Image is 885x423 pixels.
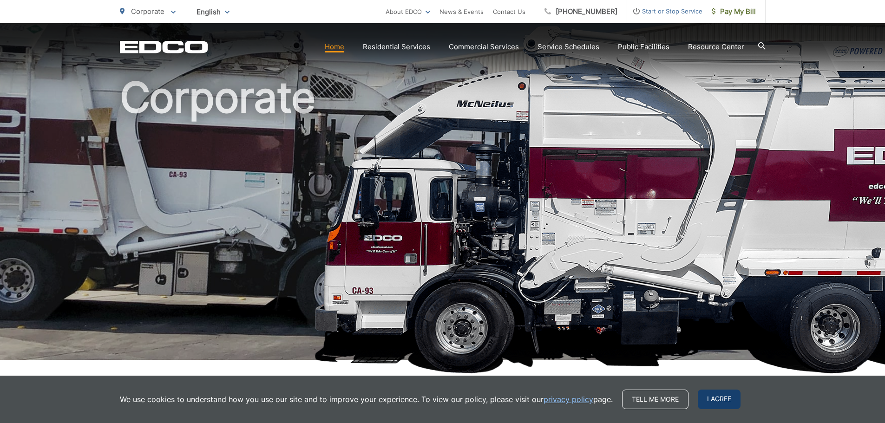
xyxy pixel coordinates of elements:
[363,41,430,52] a: Residential Services
[386,6,430,17] a: About EDCO
[190,4,236,20] span: English
[544,394,593,405] a: privacy policy
[120,74,766,368] h1: Corporate
[493,6,525,17] a: Contact Us
[688,41,744,52] a: Resource Center
[439,6,484,17] a: News & Events
[325,41,344,52] a: Home
[120,40,208,53] a: EDCD logo. Return to the homepage.
[131,7,164,16] span: Corporate
[618,41,669,52] a: Public Facilities
[698,390,741,409] span: I agree
[120,394,613,405] p: We use cookies to understand how you use our site and to improve your experience. To view our pol...
[449,41,519,52] a: Commercial Services
[538,41,599,52] a: Service Schedules
[622,390,688,409] a: Tell me more
[712,6,756,17] span: Pay My Bill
